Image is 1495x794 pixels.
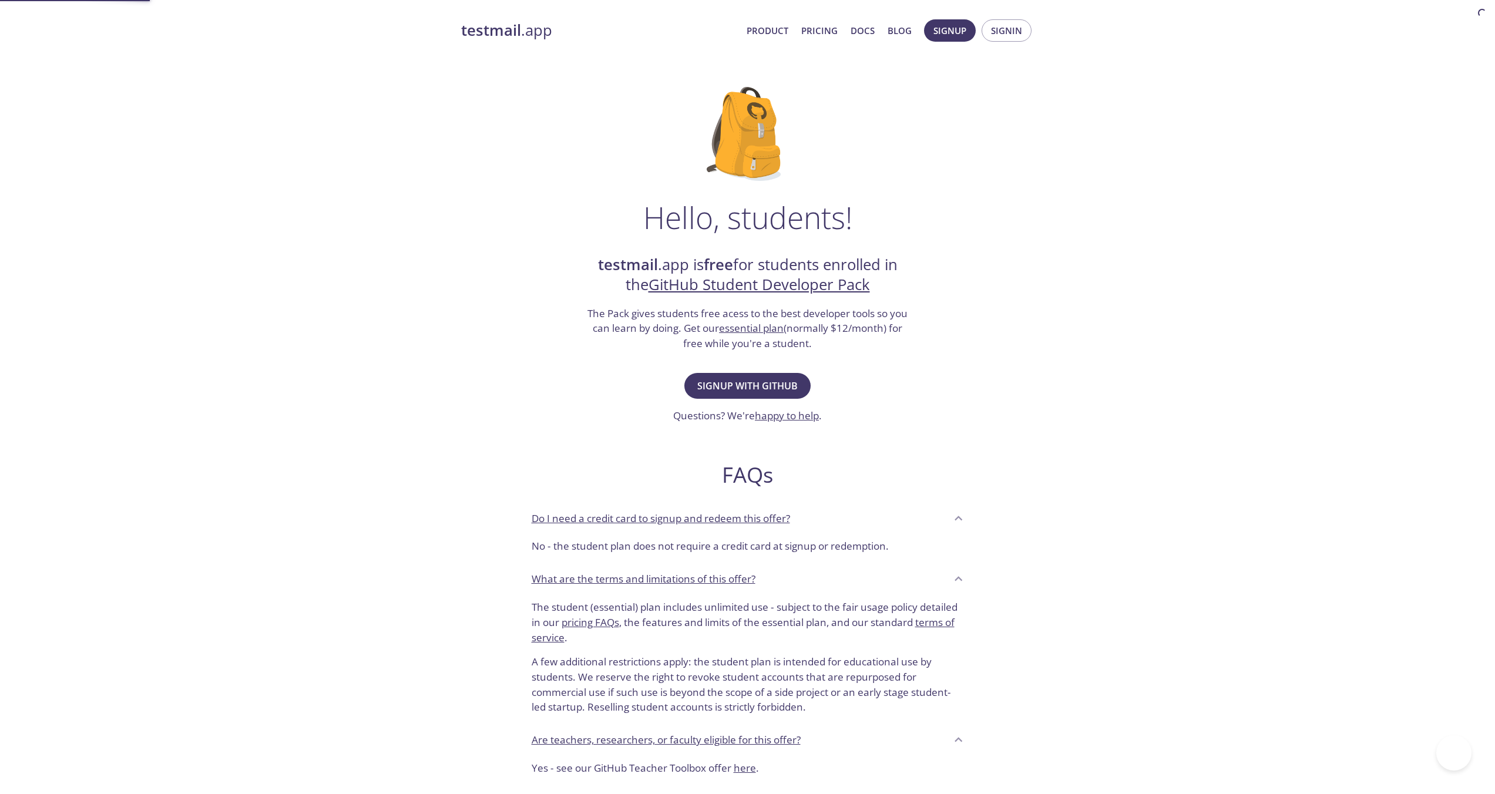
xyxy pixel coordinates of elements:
[461,21,737,41] a: testmail.app
[522,724,973,756] div: Are teachers, researchers, or faculty eligible for this offer?
[924,19,976,42] button: Signup
[532,761,964,776] p: Yes - see our GitHub Teacher Toolbox offer .
[991,23,1022,38] span: Signin
[532,615,955,644] a: terms of service
[532,732,801,748] p: Are teachers, researchers, or faculty eligible for this offer?
[649,274,870,295] a: GitHub Student Developer Pack
[755,409,819,422] a: happy to help
[522,595,973,724] div: What are the terms and limitations of this offer?
[673,408,822,423] h3: Questions? We're .
[747,23,788,38] a: Product
[532,511,790,526] p: Do I need a credit card to signup and redeem this offer?
[707,87,788,181] img: github-student-backpack.png
[522,756,973,785] div: Are teachers, researchers, or faculty eligible for this offer?
[598,254,658,275] strong: testmail
[982,19,1032,42] button: Signin
[532,539,964,554] p: No - the student plan does not require a credit card at signup or redemption.
[704,254,733,275] strong: free
[933,23,966,38] span: Signup
[1436,735,1472,771] iframe: Help Scout Beacon - Open
[522,462,973,488] h2: FAQs
[522,502,973,534] div: Do I need a credit card to signup and redeem this offer?
[719,321,784,335] a: essential plan
[888,23,912,38] a: Blog
[562,615,619,629] a: pricing FAQs
[532,645,964,715] p: A few additional restrictions apply: the student plan is intended for educational use by students...
[801,23,838,38] a: Pricing
[532,571,755,587] p: What are the terms and limitations of this offer?
[586,255,909,295] h2: .app is for students enrolled in the
[643,200,852,235] h1: Hello, students!
[851,23,875,38] a: Docs
[522,563,973,595] div: What are the terms and limitations of this offer?
[522,534,973,563] div: Do I need a credit card to signup and redeem this offer?
[734,761,756,775] a: here
[586,306,909,351] h3: The Pack gives students free acess to the best developer tools so you can learn by doing. Get our...
[697,378,798,394] span: Signup with GitHub
[461,20,521,41] strong: testmail
[684,373,811,399] button: Signup with GitHub
[532,600,964,645] p: The student (essential) plan includes unlimited use - subject to the fair usage policy detailed i...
